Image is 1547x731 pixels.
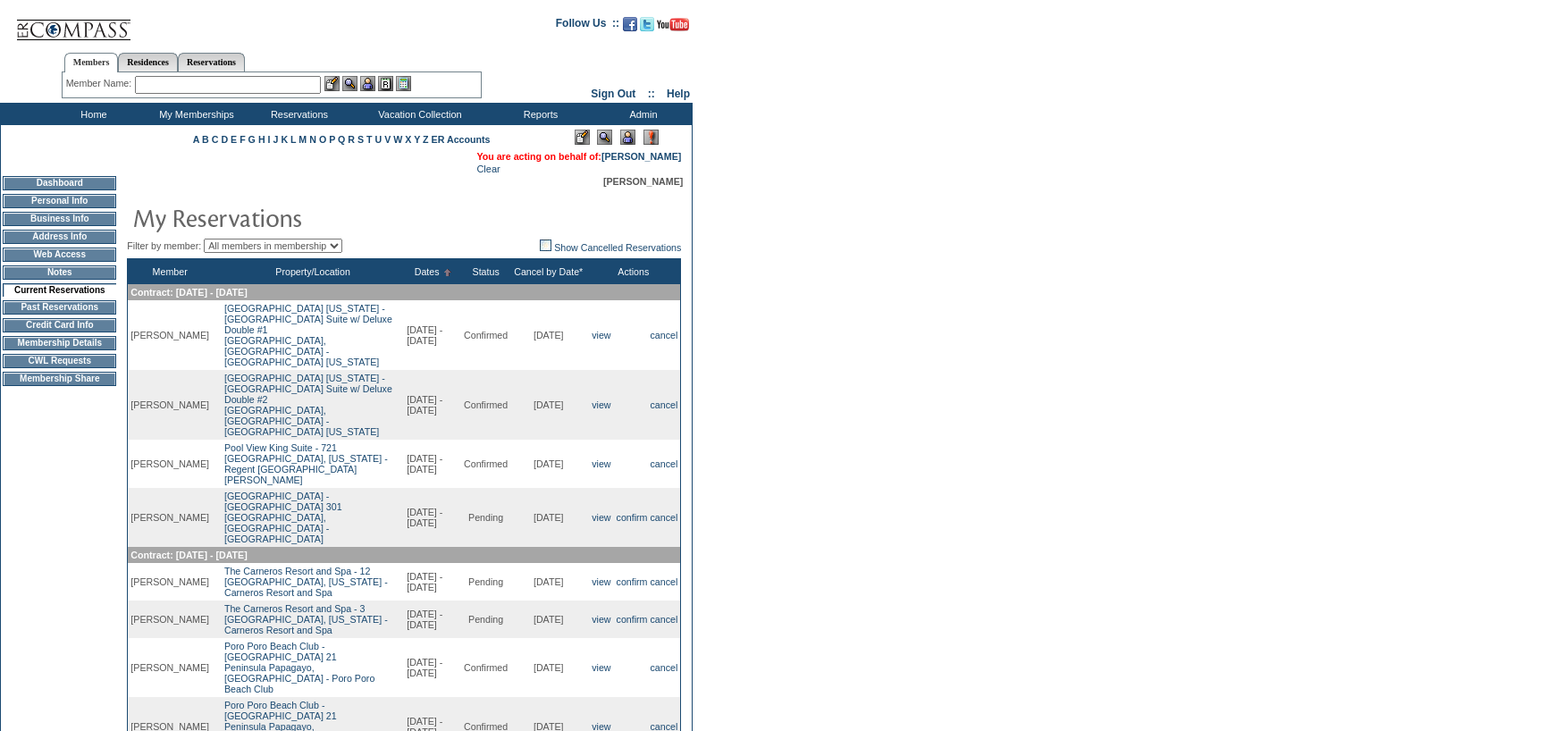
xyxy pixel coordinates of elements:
td: [DATE] - [DATE] [404,563,461,601]
td: Membership Share [3,372,116,386]
div: Member Name: [66,76,135,91]
td: [PERSON_NAME] [128,488,212,547]
td: [PERSON_NAME] [128,370,212,440]
img: b_edit.gif [324,76,340,91]
a: A [193,134,199,145]
a: [PERSON_NAME] [601,151,681,162]
a: W [393,134,402,145]
img: Follow us on Twitter [640,17,654,31]
td: Credit Card Info [3,318,116,332]
img: b_calculator.gif [396,76,411,91]
a: view [592,576,610,587]
a: cancel [651,330,678,340]
a: Show Cancelled Reservations [540,242,681,253]
td: Pending [461,601,510,638]
a: view [592,330,610,340]
a: Property/Location [275,266,350,277]
td: Confirmed [461,638,510,697]
span: [PERSON_NAME] [603,176,683,187]
span: Contract: [DATE] - [DATE] [130,287,247,298]
a: Z [423,134,429,145]
a: R [348,134,355,145]
td: Admin [590,103,693,125]
a: T [366,134,373,145]
td: Confirmed [461,370,510,440]
td: Confirmed [461,300,510,370]
img: Impersonate [360,76,375,91]
td: Follow Us :: [556,15,619,37]
a: cancel [651,458,678,469]
a: E [231,134,237,145]
td: Membership Details [3,336,116,350]
a: [GEOGRAPHIC_DATA] [US_STATE] - [GEOGRAPHIC_DATA] Suite w/ Deluxe Double #1[GEOGRAPHIC_DATA], [GEO... [224,303,392,367]
td: [DATE] - [DATE] [404,488,461,547]
td: [DATE] [510,370,586,440]
a: Dates [415,266,440,277]
td: [DATE] [510,601,586,638]
a: N [309,134,316,145]
td: My Memberships [143,103,246,125]
img: Become our fan on Facebook [623,17,637,31]
a: [GEOGRAPHIC_DATA] [US_STATE] - [GEOGRAPHIC_DATA] Suite w/ Deluxe Double #2[GEOGRAPHIC_DATA], [GEO... [224,373,392,437]
td: Personal Info [3,194,116,208]
a: Members [64,53,119,72]
td: [DATE] - [DATE] [404,440,461,488]
a: C [212,134,219,145]
img: Log Concern/Member Elevation [643,130,659,145]
a: cancel [651,576,678,587]
a: G [248,134,256,145]
img: pgTtlMyReservations.gif [132,199,490,235]
a: Poro Poro Beach Club - [GEOGRAPHIC_DATA] 21Peninsula Papagayo, [GEOGRAPHIC_DATA] - Poro Poro Beac... [224,641,374,694]
a: L [290,134,296,145]
td: [DATE] - [DATE] [404,638,461,697]
a: P [329,134,335,145]
span: Filter by member: [127,240,201,251]
a: Clear [476,164,500,174]
a: confirm [617,614,648,625]
td: [DATE] [510,300,586,370]
td: Pending [461,488,510,547]
a: cancel [651,512,678,523]
span: Contract: [DATE] - [DATE] [130,550,247,560]
a: Sign Out [591,88,635,100]
a: The Carneros Resort and Spa - 12[GEOGRAPHIC_DATA], [US_STATE] - Carneros Resort and Spa [224,566,388,598]
img: chk_off.JPG [540,239,551,251]
a: view [592,512,610,523]
th: Actions [586,259,681,285]
a: Help [667,88,690,100]
td: CWL Requests [3,354,116,368]
a: U [375,134,383,145]
a: Y [414,134,420,145]
img: Edit Mode [575,130,590,145]
img: Ascending [440,269,451,276]
td: Reservations [246,103,349,125]
td: [DATE] - [DATE] [404,601,461,638]
a: confirm [617,512,648,523]
a: view [592,662,610,673]
td: [DATE] - [DATE] [404,300,461,370]
td: [PERSON_NAME] [128,638,212,697]
img: View [342,76,357,91]
a: view [592,399,610,410]
td: [PERSON_NAME] [128,563,212,601]
td: Reports [487,103,590,125]
a: ER Accounts [432,134,491,145]
span: :: [648,88,655,100]
a: cancel [651,399,678,410]
td: Dashboard [3,176,116,190]
td: [PERSON_NAME] [128,601,212,638]
span: You are acting on behalf of: [476,151,681,162]
a: [GEOGRAPHIC_DATA] - [GEOGRAPHIC_DATA] 301[GEOGRAPHIC_DATA], [GEOGRAPHIC_DATA] - [GEOGRAPHIC_DATA] [224,491,342,544]
a: J [273,134,278,145]
a: X [405,134,411,145]
td: Web Access [3,248,116,262]
a: O [319,134,326,145]
a: Follow us on Twitter [640,22,654,33]
a: Status [473,266,500,277]
a: confirm [617,576,648,587]
a: Cancel by Date* [514,266,583,277]
a: Residences [118,53,178,71]
a: cancel [651,614,678,625]
a: view [592,614,610,625]
td: [PERSON_NAME] [128,440,212,488]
